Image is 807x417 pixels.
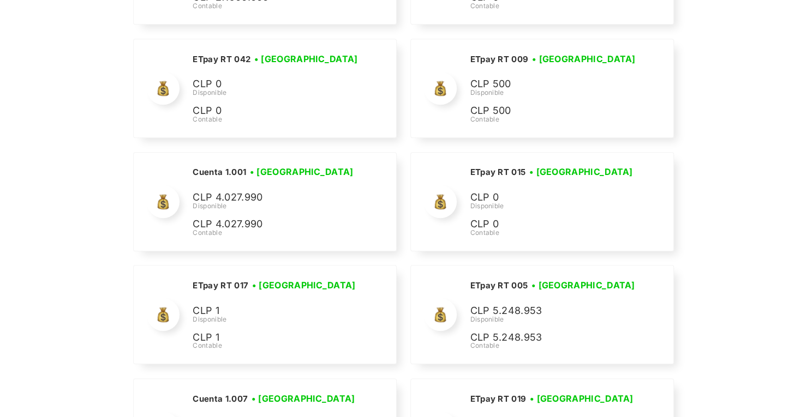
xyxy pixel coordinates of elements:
[470,216,633,232] p: CLP 0
[532,52,636,65] h3: • [GEOGRAPHIC_DATA]
[193,1,362,11] div: Contable
[252,392,355,405] h3: • [GEOGRAPHIC_DATA]
[193,228,357,238] div: Contable
[470,315,638,324] div: Disponible
[193,114,361,124] div: Contable
[193,315,359,324] div: Disponible
[193,54,250,65] h2: ETpay RT 042
[193,88,361,98] div: Disponible
[470,76,633,92] p: CLP 500
[193,303,356,319] p: CLP 1
[531,279,635,292] h3: • [GEOGRAPHIC_DATA]
[193,103,356,119] p: CLP 0
[470,103,633,119] p: CLP 500
[470,341,638,350] div: Contable
[470,394,526,404] h2: ETpay RT 019
[193,394,248,404] h2: Cuenta 1.007
[470,167,525,178] h2: ETpay RT 015
[470,88,639,98] div: Disponible
[470,54,528,65] h2: ETpay RT 009
[470,1,639,11] div: Contable
[470,228,636,238] div: Contable
[193,167,246,178] h2: Cuenta 1.001
[252,279,356,292] h3: • [GEOGRAPHIC_DATA]
[530,392,633,405] h3: • [GEOGRAPHIC_DATA]
[470,114,639,124] div: Contable
[470,330,633,346] p: CLP 5.248.953
[470,190,633,206] p: CLP 0
[193,330,356,346] p: CLP 1
[529,165,633,178] h3: • [GEOGRAPHIC_DATA]
[254,52,358,65] h3: • [GEOGRAPHIC_DATA]
[193,190,356,206] p: CLP 4.027.990
[193,201,357,211] div: Disponible
[470,280,528,291] h2: ETpay RT 005
[193,76,356,92] p: CLP 0
[470,201,636,211] div: Disponible
[250,165,354,178] h3: • [GEOGRAPHIC_DATA]
[193,216,356,232] p: CLP 4.027.990
[193,280,248,291] h2: ETpay RT 017
[470,303,633,319] p: CLP 5.248.953
[193,341,359,350] div: Contable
